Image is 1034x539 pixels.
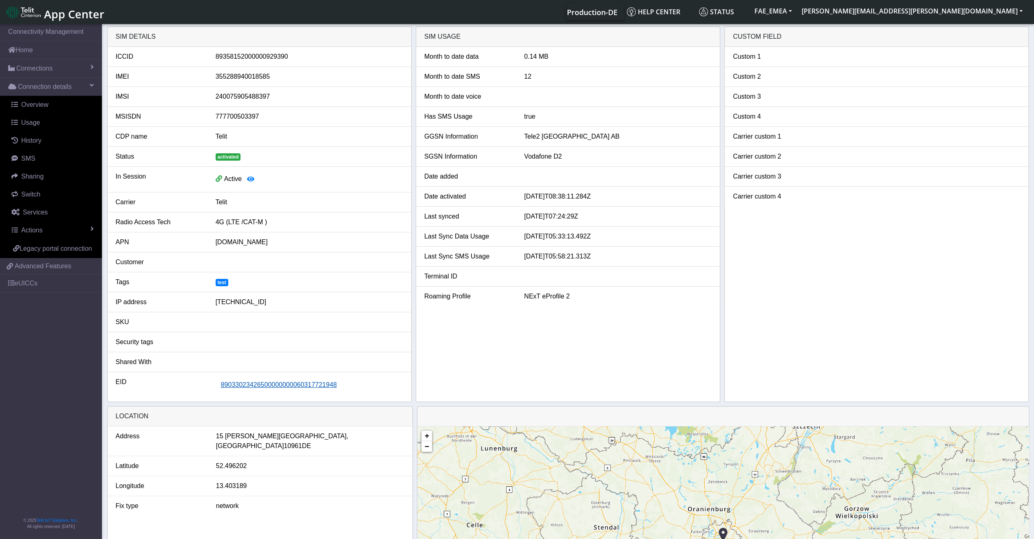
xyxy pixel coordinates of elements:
[699,7,734,16] span: Status
[518,152,718,161] div: Vodafone D2
[627,7,680,16] span: Help center
[3,168,102,186] a: Sharing
[7,3,103,21] a: App Center
[421,431,432,441] a: Zoom in
[418,72,518,82] div: Month to date SMS
[108,406,413,426] div: LOCATION
[110,481,210,491] div: Longitude
[216,431,279,441] span: 15 [PERSON_NAME]
[110,461,210,471] div: Latitude
[3,203,102,221] a: Services
[727,92,827,102] div: Custom 3
[110,357,209,367] div: Shared With
[727,192,827,201] div: Carrier custom 4
[725,27,1028,47] div: Custom field
[3,221,102,239] a: Actions
[727,52,827,62] div: Custom 1
[518,232,718,241] div: [DATE]T05:33:13.492Z
[284,441,302,451] span: 10961
[567,4,617,20] a: Your current platform instance
[108,27,411,47] div: SIM details
[518,52,718,62] div: 0.14 MB
[110,72,209,82] div: IMEI
[110,277,209,287] div: Tags
[110,172,209,187] div: In Session
[221,381,337,388] span: 89033023426500000000060317721948
[750,4,797,18] button: FAE_EMEA
[624,4,696,20] a: Help center
[21,155,35,162] span: SMS
[727,72,827,82] div: Custom 2
[110,257,209,267] div: Customer
[209,92,409,102] div: 240075905488397
[418,92,518,102] div: Month to date voice
[518,112,718,121] div: true
[110,132,209,141] div: CDP name
[110,377,209,393] div: EID
[727,112,827,121] div: Custom 4
[23,209,48,216] span: Services
[3,96,102,114] a: Overview
[110,92,209,102] div: IMSI
[16,64,53,73] span: Connections
[302,441,311,451] span: DE
[727,152,827,161] div: Carrier custom 2
[797,4,1027,18] button: [PERSON_NAME][EMAIL_ADDRESS][PERSON_NAME][DOMAIN_NAME]
[44,7,104,22] span: App Center
[279,431,348,441] span: [GEOGRAPHIC_DATA],
[21,227,42,234] span: Actions
[3,186,102,203] a: Switch
[110,112,209,121] div: MSISDN
[216,279,228,286] span: test
[110,237,209,247] div: APN
[418,272,518,281] div: Terminal ID
[518,292,718,301] div: NExT eProfile 2
[21,119,40,126] span: Usage
[210,461,410,471] div: 52.496202
[18,82,72,92] span: Connection details
[3,132,102,150] a: History
[21,137,42,144] span: History
[418,212,518,221] div: Last synced
[418,52,518,62] div: Month to date data
[216,377,342,393] button: 89033023426500000000060317721948
[224,175,242,182] span: Active
[567,7,617,17] span: Production-DE
[110,52,209,62] div: ICCID
[727,172,827,181] div: Carrier custom 3
[21,101,49,108] span: Overview
[15,261,71,271] span: Advanced Features
[210,501,410,511] div: network
[210,481,410,491] div: 13.403189
[110,501,210,511] div: Fix type
[110,152,209,161] div: Status
[3,114,102,132] a: Usage
[418,232,518,241] div: Last Sync Data Usage
[209,197,409,207] div: Telit
[216,153,241,161] span: activated
[518,192,718,201] div: [DATE]T08:38:11.284Z
[110,217,209,227] div: Radio Access Tech
[110,317,209,327] div: SKU
[21,191,40,198] span: Switch
[418,292,518,301] div: Roaming Profile
[110,297,209,307] div: IP address
[418,172,518,181] div: Date added
[518,212,718,221] div: [DATE]T07:24:29Z
[418,152,518,161] div: SGSN Information
[209,132,409,141] div: Telit
[418,112,518,121] div: Has SMS Usage
[209,112,409,121] div: 777700503397
[696,4,750,20] a: Status
[518,72,718,82] div: 12
[421,441,432,452] a: Zoom out
[727,132,827,141] div: Carrier custom 1
[21,173,44,180] span: Sharing
[418,252,518,261] div: Last Sync SMS Usage
[110,431,210,451] div: Address
[518,252,718,261] div: [DATE]T05:58:21.313Z
[209,72,409,82] div: 355288940018585
[209,52,409,62] div: 89358152000000929390
[242,172,260,187] button: View session details
[416,27,720,47] div: SIM usage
